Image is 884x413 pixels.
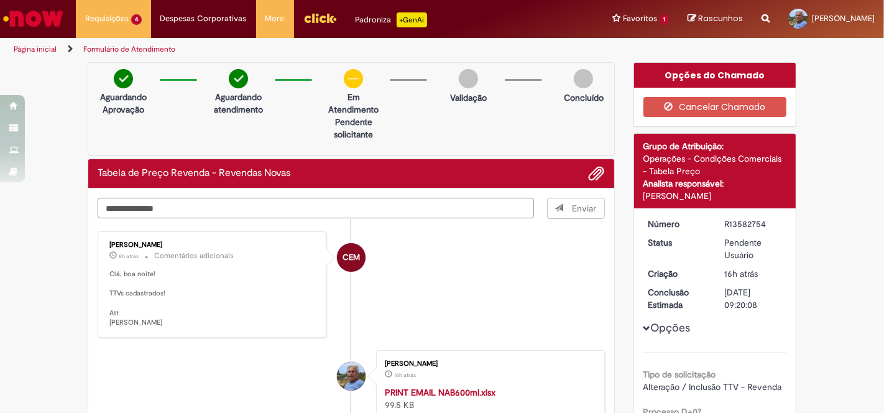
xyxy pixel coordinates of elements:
p: Concluído [564,91,604,104]
dt: Número [639,218,716,230]
div: 99.5 KB [385,386,592,411]
textarea: Digite sua mensagem aqui... [98,198,534,218]
span: [PERSON_NAME] [812,13,875,24]
p: Olá, boa noite! TTVs cadastrados! Att [PERSON_NAME] [109,269,316,328]
div: Pendente Usuário [724,236,782,261]
a: Rascunhos [688,13,743,25]
img: circle-minus.png [344,69,363,88]
span: 8h atrás [119,253,139,260]
time: 30/09/2025 16:19:35 [394,371,416,379]
img: click_logo_yellow_360x200.png [303,9,337,27]
span: 4 [131,14,142,25]
img: ServiceNow [1,6,65,31]
dt: Status [639,236,716,249]
h2: Tabela de Preço Revenda - Revendas Novas Histórico de tíquete [98,168,290,179]
div: Opções do Chamado [634,63,796,88]
div: [PERSON_NAME] [385,360,592,368]
span: Requisições [85,12,129,25]
p: Aguardando Aprovação [93,91,154,116]
div: R13582754 [724,218,782,230]
div: Grupo de Atribuição: [643,140,787,152]
button: Cancelar Chamado [643,97,787,117]
span: More [265,12,285,25]
a: Formulário de Atendimento [83,44,175,54]
div: [PERSON_NAME] [109,241,316,249]
p: Em Atendimento [323,91,384,116]
a: PRINT EMAIL NAB600ml.xlsx [385,387,495,398]
div: [DATE] 09:20:08 [724,286,782,311]
span: 16h atrás [394,371,416,379]
img: img-circle-grey.png [459,69,478,88]
small: Comentários adicionais [154,251,234,261]
div: Operações - Condições Comerciais - Tabela Preço [643,152,787,177]
a: Página inicial [14,44,57,54]
div: Carlos Alberto Antunes De Lima [337,362,366,391]
span: 16h atrás [724,268,758,279]
div: [PERSON_NAME] [643,190,787,202]
ul: Trilhas de página [9,38,580,61]
time: 30/09/2025 16:20:05 [724,268,758,279]
p: +GenAi [397,12,427,27]
dt: Criação [639,267,716,280]
img: img-circle-grey.png [574,69,593,88]
span: Favoritos [623,12,657,25]
span: 1 [660,14,669,25]
div: Analista responsável: [643,177,787,190]
p: Validação [450,91,487,104]
p: Pendente solicitante [323,116,384,141]
p: Aguardando atendimento [208,91,269,116]
div: Padroniza [356,12,427,27]
span: Rascunhos [698,12,743,24]
b: Tipo de solicitação [643,369,716,380]
span: CEM [343,243,360,272]
span: Despesas Corporativas [160,12,247,25]
dt: Conclusão Estimada [639,286,716,311]
div: Caio Eduardo Matos Pereira [337,243,366,272]
span: Alteração / Inclusão TTV - Revenda [643,381,782,392]
div: 30/09/2025 16:20:05 [724,267,782,280]
time: 01/10/2025 00:43:53 [119,253,139,260]
img: check-circle-green.png [114,69,133,88]
img: check-circle-green.png [229,69,248,88]
button: Adicionar anexos [589,165,605,182]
